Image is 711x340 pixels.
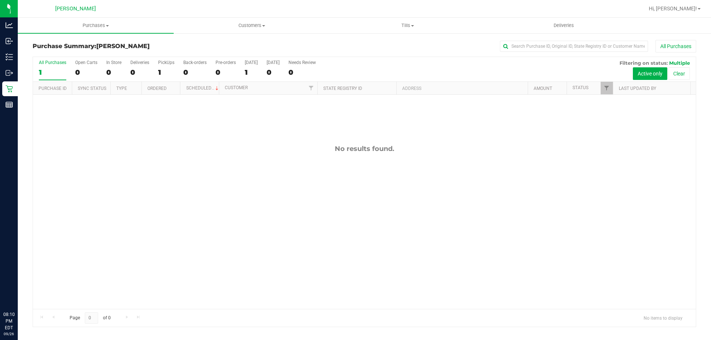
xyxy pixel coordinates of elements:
[288,68,316,77] div: 0
[130,68,149,77] div: 0
[130,60,149,65] div: Deliveries
[106,60,121,65] div: In Store
[500,41,648,52] input: Search Purchase ID, Original ID, State Registry ID or Customer Name...
[245,68,258,77] div: 1
[655,40,696,53] button: All Purchases
[245,60,258,65] div: [DATE]
[33,43,254,50] h3: Purchase Summary:
[96,43,150,50] span: [PERSON_NAME]
[147,86,167,91] a: Ordered
[305,82,317,94] a: Filter
[638,312,688,323] span: No items to display
[6,37,13,45] inline-svg: Inbound
[33,145,696,153] div: No results found.
[39,60,66,65] div: All Purchases
[174,22,329,29] span: Customers
[7,281,30,303] iframe: Resource center
[6,69,13,77] inline-svg: Outbound
[619,86,656,91] a: Last Updated By
[63,312,117,324] span: Page of 0
[267,68,280,77] div: 0
[78,86,106,91] a: Sync Status
[55,6,96,12] span: [PERSON_NAME]
[3,311,14,331] p: 08:10 PM EDT
[668,67,690,80] button: Clear
[601,82,613,94] a: Filter
[186,85,220,91] a: Scheduled
[183,68,207,77] div: 0
[620,60,668,66] span: Filtering on status:
[633,67,667,80] button: Active only
[18,18,174,33] a: Purchases
[39,68,66,77] div: 1
[75,60,97,65] div: Open Carts
[486,18,642,33] a: Deliveries
[6,85,13,92] inline-svg: Retail
[39,86,67,91] a: Purchase ID
[534,86,552,91] a: Amount
[669,60,690,66] span: Multiple
[106,68,121,77] div: 0
[174,18,330,33] a: Customers
[267,60,280,65] div: [DATE]
[6,53,13,61] inline-svg: Inventory
[330,18,485,33] a: Tills
[225,85,248,90] a: Customer
[330,22,485,29] span: Tills
[158,68,174,77] div: 1
[288,60,316,65] div: Needs Review
[323,86,362,91] a: State Registry ID
[216,68,236,77] div: 0
[396,82,528,95] th: Address
[6,21,13,29] inline-svg: Analytics
[116,86,127,91] a: Type
[649,6,697,11] span: Hi, [PERSON_NAME]!
[158,60,174,65] div: PickUps
[6,101,13,108] inline-svg: Reports
[3,331,14,337] p: 09/26
[573,85,588,90] a: Status
[183,60,207,65] div: Back-orders
[216,60,236,65] div: Pre-orders
[544,22,584,29] span: Deliveries
[75,68,97,77] div: 0
[18,22,174,29] span: Purchases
